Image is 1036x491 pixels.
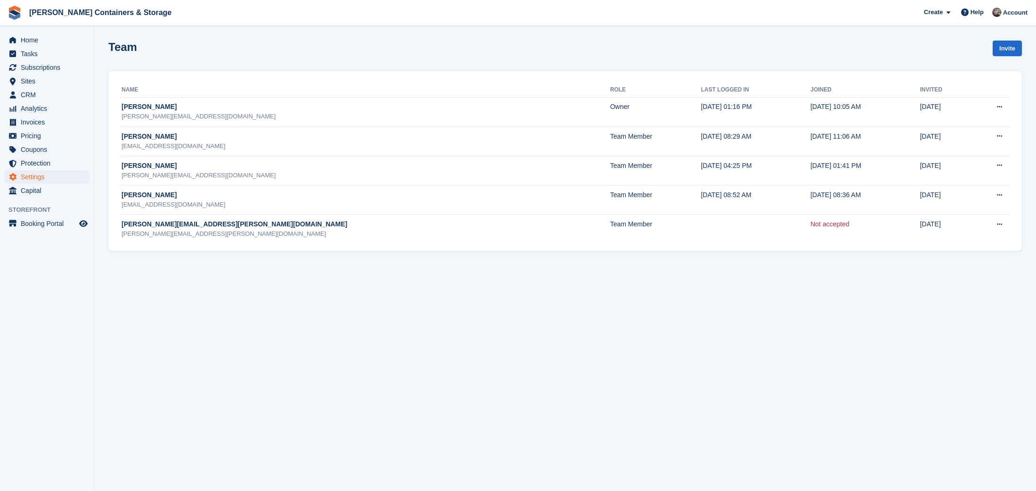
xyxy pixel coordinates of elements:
span: Invoices [21,116,77,129]
div: [PERSON_NAME] [122,132,610,141]
img: stora-icon-8386f47178a22dfd0bd8f6a31ec36ba5ce8667c1dd55bd0f319d3a0aa187defe.svg [8,6,22,20]
h1: Team [108,41,137,53]
th: Name [120,83,610,98]
th: Last logged in [701,83,810,98]
a: Not accepted [810,220,849,228]
span: Account [1003,8,1028,17]
span: CRM [21,88,77,101]
div: [PERSON_NAME][EMAIL_ADDRESS][DOMAIN_NAME] [122,112,610,121]
td: [DATE] 01:41 PM [810,156,920,185]
a: [PERSON_NAME] Containers & Storage [25,5,175,20]
div: [EMAIL_ADDRESS][DOMAIN_NAME] [122,200,610,209]
a: Preview store [78,218,89,229]
td: [DATE] [920,185,968,214]
div: [PERSON_NAME][EMAIL_ADDRESS][PERSON_NAME][DOMAIN_NAME] [122,229,610,239]
span: Storefront [8,205,94,215]
td: [DATE] [920,97,968,126]
td: [DATE] [920,126,968,156]
a: menu [5,116,89,129]
a: menu [5,217,89,230]
th: Invited [920,83,968,98]
div: [PERSON_NAME] [122,102,610,112]
div: [PERSON_NAME][EMAIL_ADDRESS][PERSON_NAME][DOMAIN_NAME] [122,219,610,229]
span: Home [21,33,77,47]
td: [DATE] 10:05 AM [810,97,920,126]
img: Adam Greenhalgh [992,8,1002,17]
span: Sites [21,75,77,88]
td: Owner [610,97,701,126]
td: [DATE] [920,215,968,244]
a: menu [5,170,89,183]
span: Tasks [21,47,77,60]
a: Invite [993,41,1022,56]
td: Team Member [610,215,701,244]
td: [DATE] 04:25 PM [701,156,810,185]
span: Coupons [21,143,77,156]
span: Analytics [21,102,77,115]
div: [PERSON_NAME] [122,190,610,200]
a: menu [5,184,89,197]
span: Subscriptions [21,61,77,74]
th: Joined [810,83,920,98]
td: [DATE] 08:52 AM [701,185,810,214]
span: Settings [21,170,77,183]
span: Booking Portal [21,217,77,230]
td: [DATE] 01:16 PM [701,97,810,126]
span: Create [924,8,943,17]
th: Role [610,83,701,98]
a: menu [5,157,89,170]
a: menu [5,143,89,156]
div: [PERSON_NAME] [122,161,610,171]
a: menu [5,88,89,101]
td: Team Member [610,185,701,214]
span: Help [971,8,984,17]
a: menu [5,75,89,88]
a: menu [5,47,89,60]
td: [DATE] 08:29 AM [701,126,810,156]
div: [EMAIL_ADDRESS][DOMAIN_NAME] [122,141,610,151]
span: Pricing [21,129,77,142]
td: Team Member [610,156,701,185]
span: Capital [21,184,77,197]
a: menu [5,33,89,47]
td: [DATE] [920,156,968,185]
td: [DATE] 08:36 AM [810,185,920,214]
div: [PERSON_NAME][EMAIL_ADDRESS][DOMAIN_NAME] [122,171,610,180]
a: menu [5,129,89,142]
td: Team Member [610,126,701,156]
a: menu [5,61,89,74]
span: Protection [21,157,77,170]
a: menu [5,102,89,115]
td: [DATE] 11:06 AM [810,126,920,156]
